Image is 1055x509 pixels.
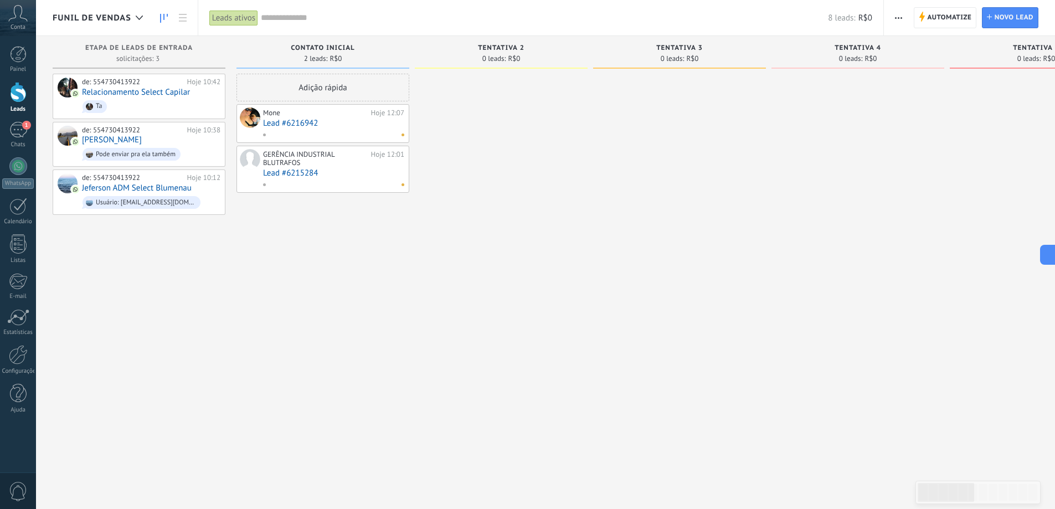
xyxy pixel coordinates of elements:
[2,368,34,375] div: Configurações
[82,183,192,193] a: Jeferson ADM Select Blumenau
[85,44,193,52] span: Etapa de leads de entrada
[242,44,404,54] div: Contato inicial
[1043,55,1055,62] span: R$0
[371,150,404,167] div: Hoje 12:01
[71,138,79,146] img: com.amocrm.amocrmwa.svg
[263,119,404,128] a: Lead #6216942
[402,133,404,136] span: Nenhuma tarefa atribuída
[599,44,760,54] div: tentativa 3
[116,55,159,62] span: solicitações: 3
[330,55,342,62] span: R$0
[71,90,79,97] img: com.amocrm.amocrmwa.svg
[187,126,220,135] div: Hoje 10:38
[402,183,404,186] span: Nenhuma tarefa atribuída
[82,88,190,97] a: Relacionamento Select Capilar
[656,44,703,52] span: tentativa 3
[995,8,1033,28] span: Novo lead
[58,126,78,146] div: Bianca Gabriela
[482,55,506,62] span: 0 leads:
[835,44,881,52] span: tentativa 4
[82,78,183,86] div: de: 554730413922
[96,151,176,158] div: Pode enviar pra ela também
[11,24,25,31] span: Conta
[187,78,220,86] div: Hoje 10:42
[2,257,34,264] div: Listas
[927,8,971,28] span: Automatize
[2,218,34,225] div: Calendário
[291,44,354,52] span: Contato inicial
[2,106,34,113] div: Leads
[371,109,404,117] div: Hoje 12:07
[686,55,698,62] span: R$0
[263,168,404,178] a: Lead #6215284
[2,329,34,336] div: Estatísticas
[58,78,78,97] div: Relacionamento Select Capilar
[858,13,872,23] span: R$0
[187,173,220,182] div: Hoje 10:12
[2,66,34,73] div: Painel
[96,102,102,110] div: Ta
[839,55,863,62] span: 0 leads:
[914,7,976,28] a: Automatize
[420,44,582,54] div: tentativa 2
[82,135,142,145] a: [PERSON_NAME]
[2,141,34,148] div: Chats
[71,186,79,193] img: com.amocrm.amocrmwa.svg
[508,55,520,62] span: R$0
[661,55,685,62] span: 0 leads:
[263,109,368,117] div: Mone
[22,121,31,130] span: 1
[864,55,877,62] span: R$0
[209,10,258,26] div: Leads ativos
[1017,55,1041,62] span: 0 leads:
[478,44,524,52] span: tentativa 2
[53,13,131,23] span: Funil de vendas
[777,44,939,54] div: tentativa 4
[58,44,220,54] div: Etapa de leads de entrada
[236,74,409,101] div: Adição rápida
[96,199,195,207] div: Usuário: [EMAIL_ADDRESS][DOMAIN_NAME] Senha: [SECURITY_DATA]
[263,150,368,167] div: GERÊNCIA INDUSTRIAL BLUTRAFOS
[82,126,183,135] div: de: 554730413922
[2,407,34,414] div: Ajuda
[2,293,34,300] div: E-mail
[304,55,328,62] span: 2 leads:
[82,173,183,182] div: de: 554730413922
[982,7,1038,28] a: Novo lead
[58,173,78,193] div: Jeferson ADM Select Blumenau
[828,13,855,23] span: 8 leads:
[2,178,34,189] div: WhatsApp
